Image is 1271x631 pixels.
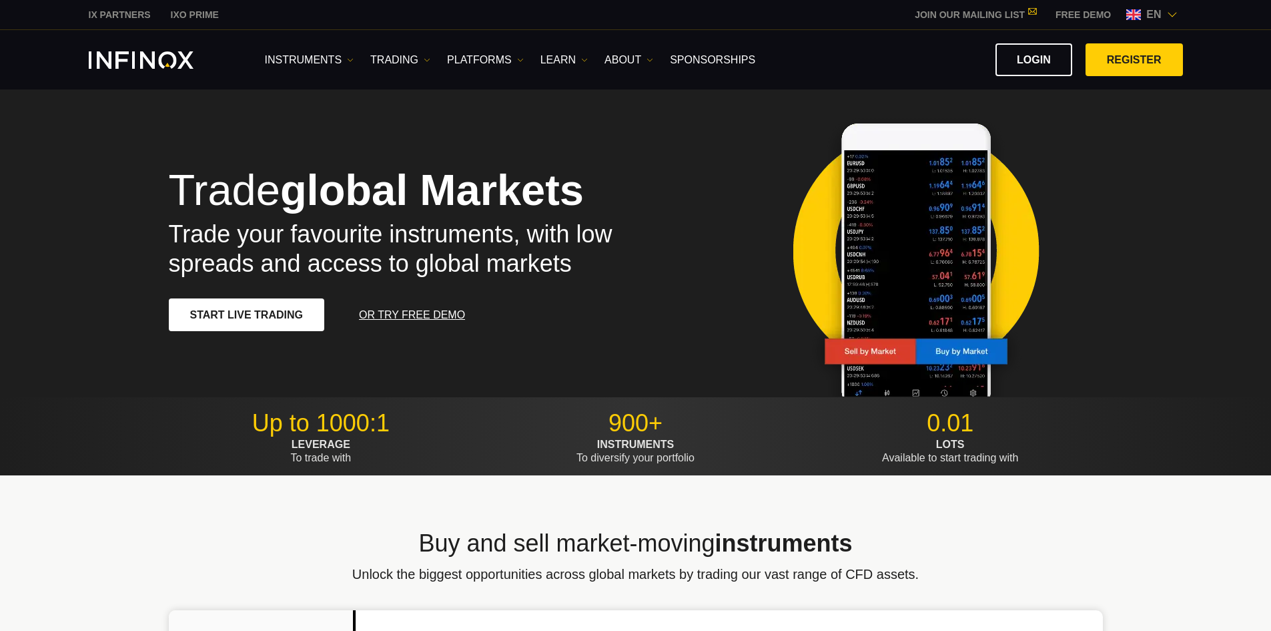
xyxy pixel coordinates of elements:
p: 0.01 [798,409,1103,438]
strong: INSTRUMENTS [597,439,675,450]
h2: Trade your favourite instruments, with low spreads and access to global markets [169,220,617,278]
a: THỰC ĐƠN INFINOX [1045,8,1121,22]
a: ABOUT [604,52,653,68]
p: Unlock the biggest opportunities across global markets by trading our vast range of CFD assets. [327,565,944,584]
a: OR TRY FREE DEMO [358,298,466,331]
p: To trade with [169,438,474,465]
strong: LOTS [936,439,965,450]
a: INFINOX [79,8,161,22]
h1: Trade [169,168,617,213]
strong: LEVERAGE [292,439,350,450]
a: Instruments [265,52,354,68]
a: START LIVE TRADING [169,298,324,331]
p: Up to 1000:1 [169,409,474,438]
a: PLATFORMS [447,52,524,68]
p: 900+ [483,409,788,438]
a: Biểu trưng INFINOX [89,51,225,69]
p: To diversify your portfolio [483,438,788,465]
h2: Buy and sell market-moving [169,529,1103,558]
strong: global markets [280,166,584,214]
a: INFINOX [161,8,229,22]
a: JOIN OUR MAILING LIST [905,9,1045,20]
p: Available to start trading with [798,438,1103,465]
span: en [1141,7,1166,23]
a: LOGIN [995,43,1072,76]
strong: instruments [715,530,853,557]
a: Learn [540,52,588,68]
a: SPONSORSHIPS [670,52,755,68]
a: TRADING [370,52,430,68]
a: REGISTER [1086,43,1183,76]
